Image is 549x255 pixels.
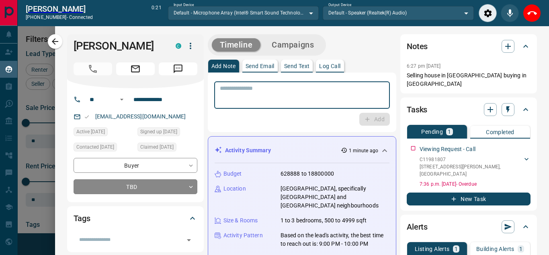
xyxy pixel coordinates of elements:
[168,6,319,20] div: Default - Microphone Array (Intel® Smart Sound Technology for Digital Microphones)
[523,4,541,22] div: End Call
[137,127,197,139] div: Tue Nov 21 2017
[223,185,246,193] p: Location
[281,170,334,178] p: 628888 to 18800000
[69,15,93,20] span: connected
[74,212,90,225] h2: Tags
[420,180,531,188] p: 7:36 p.m. [DATE] - Overdue
[174,2,194,8] label: Input Device
[415,246,450,252] p: Listing Alerts
[407,71,531,88] p: Selling house in [GEOGRAPHIC_DATA] buying in [GEOGRAPHIC_DATA]
[74,62,112,75] span: Call
[284,63,310,69] p: Send Text
[215,143,389,158] div: Activity Summary1 minute ago
[74,127,133,139] div: Mon Jun 30 2025
[323,6,474,20] div: Default - Speaker (Realtek(R) Audio)
[407,37,531,56] div: Notes
[420,154,531,179] div: C11981807[STREET_ADDRESS][PERSON_NAME],[GEOGRAPHIC_DATA]
[407,40,428,53] h2: Notes
[319,63,340,69] p: Log Call
[76,143,114,151] span: Contacted [DATE]
[407,193,531,205] button: New Task
[476,246,514,252] p: Building Alerts
[225,146,271,155] p: Activity Summary
[420,145,475,153] p: Viewing Request - Call
[223,170,242,178] p: Budget
[407,63,441,69] p: 6:27 pm [DATE]
[137,143,197,154] div: Thu Jan 25 2024
[140,143,174,151] span: Claimed [DATE]
[420,156,522,163] p: C11981807
[246,63,274,69] p: Send Email
[349,147,378,154] p: 1 minute ago
[448,129,451,135] p: 1
[223,231,263,240] p: Activity Pattern
[407,103,427,116] h2: Tasks
[281,231,389,248] p: Based on the lead's activity, the best time to reach out is: 9:00 PM - 10:00 PM
[281,185,389,210] p: [GEOGRAPHIC_DATA], specifically [GEOGRAPHIC_DATA] and [GEOGRAPHIC_DATA] neighbourhoods
[152,4,161,22] p: 0:21
[328,2,351,8] label: Output Device
[519,246,522,252] p: 1
[407,220,428,233] h2: Alerts
[211,63,236,69] p: Add Note
[159,62,197,75] span: Message
[74,39,164,52] h1: [PERSON_NAME]
[117,95,127,104] button: Open
[455,246,458,252] p: 1
[84,114,90,120] svg: Email Valid
[140,128,177,136] span: Signed up [DATE]
[95,113,186,120] a: [EMAIL_ADDRESS][DOMAIN_NAME]
[176,43,181,49] div: condos.ca
[76,128,105,136] span: Active [DATE]
[407,100,531,119] div: Tasks
[74,209,197,228] div: Tags
[74,179,197,194] div: TBD
[407,217,531,236] div: Alerts
[420,163,522,178] p: [STREET_ADDRESS][PERSON_NAME] , [GEOGRAPHIC_DATA]
[74,143,133,154] div: Thu Jan 25 2024
[26,14,93,21] p: [PHONE_NUMBER] -
[281,216,367,225] p: 1 to 3 bedrooms, 500 to 4999 sqft
[486,129,514,135] p: Completed
[264,38,322,52] button: Campaigns
[74,158,197,173] div: Buyer
[501,4,519,22] div: Mute
[212,38,261,52] button: Timeline
[479,4,497,22] div: Audio Settings
[223,216,258,225] p: Size & Rooms
[421,129,443,135] p: Pending
[26,4,93,14] h2: [PERSON_NAME]
[183,234,195,246] button: Open
[116,62,155,75] span: Email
